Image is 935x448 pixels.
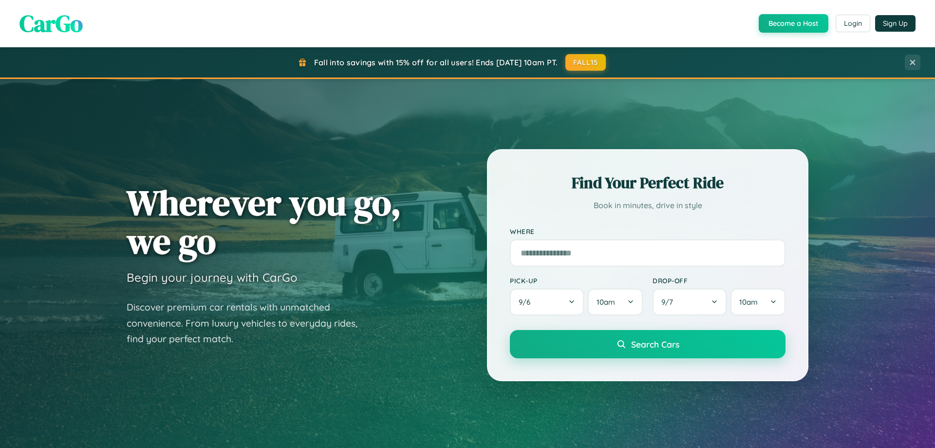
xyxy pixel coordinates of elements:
[653,276,785,285] label: Drop-off
[510,227,785,235] label: Where
[565,54,606,71] button: FALL15
[730,289,785,315] button: 10am
[510,289,584,315] button: 9/6
[588,289,643,315] button: 10am
[836,15,870,32] button: Login
[19,7,83,39] span: CarGo
[510,172,785,194] h2: Find Your Perfect Ride
[127,270,298,285] h3: Begin your journey with CarGo
[759,14,828,33] button: Become a Host
[127,183,401,260] h1: Wherever you go, we go
[739,297,758,307] span: 10am
[875,15,916,32] button: Sign Up
[510,276,643,285] label: Pick-up
[661,297,678,307] span: 9 / 7
[314,58,558,67] span: Fall into savings with 15% off for all users! Ends [DATE] 10am PT.
[127,299,370,347] p: Discover premium car rentals with unmatched convenience. From luxury vehicles to everyday rides, ...
[510,330,785,358] button: Search Cars
[597,297,615,307] span: 10am
[510,198,785,213] p: Book in minutes, drive in style
[519,297,535,307] span: 9 / 6
[631,339,679,350] span: Search Cars
[653,289,727,315] button: 9/7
